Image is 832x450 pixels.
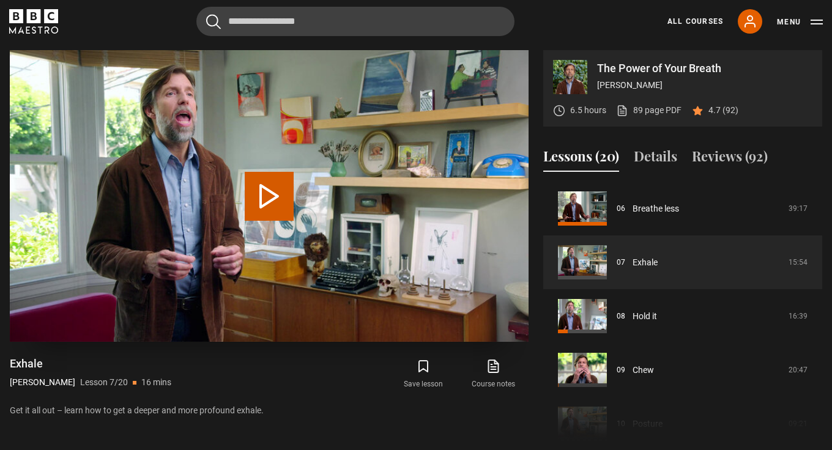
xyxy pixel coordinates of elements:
[10,376,75,389] p: [PERSON_NAME]
[777,16,823,28] button: Toggle navigation
[708,104,738,117] p: 4.7 (92)
[10,50,529,342] video-js: Video Player
[206,14,221,29] button: Submit the search query
[633,256,658,269] a: Exhale
[633,364,654,377] a: Chew
[692,146,768,172] button: Reviews (92)
[459,356,529,392] a: Course notes
[633,310,657,323] a: Hold it
[10,356,171,371] h1: Exhale
[616,104,682,117] a: 89 page PDF
[597,79,812,92] p: [PERSON_NAME]
[9,9,58,34] svg: BBC Maestro
[570,104,606,117] p: 6.5 hours
[667,16,723,27] a: All Courses
[633,202,679,215] a: Breathe less
[80,376,128,389] p: Lesson 7/20
[388,356,458,392] button: Save lesson
[543,146,619,172] button: Lessons (20)
[597,63,812,74] p: The Power of Your Breath
[634,146,677,172] button: Details
[245,172,294,221] button: Play Lesson Exhale
[10,404,529,417] p: Get it all out – learn how to get a deeper and more profound exhale.
[141,376,171,389] p: 16 mins
[196,7,514,36] input: Search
